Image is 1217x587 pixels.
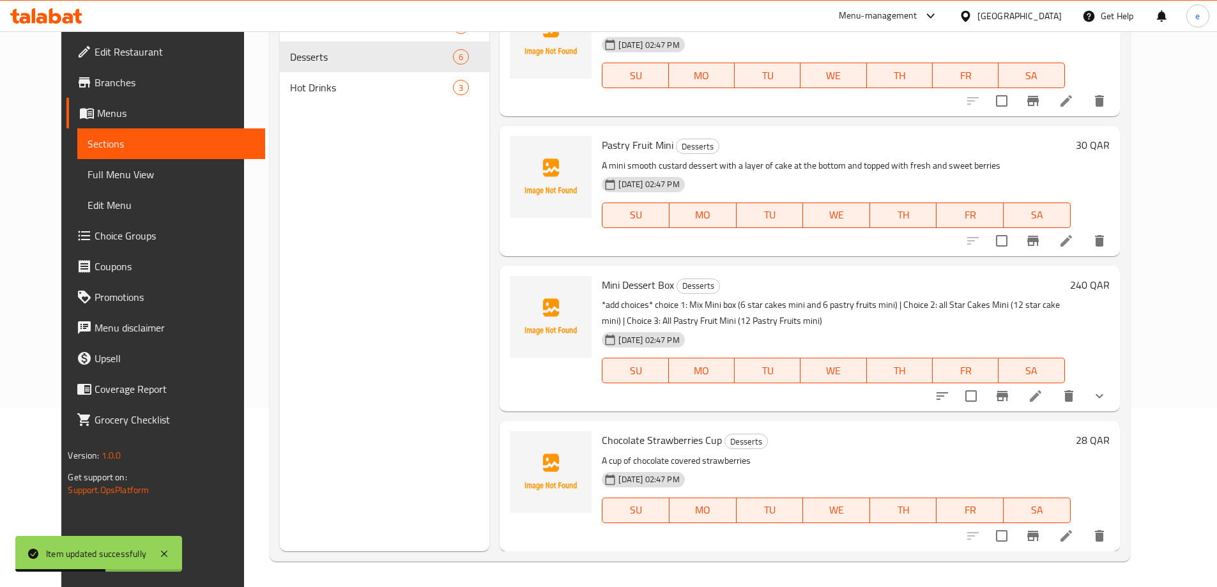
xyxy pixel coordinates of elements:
button: SU [602,358,668,383]
span: 3 [454,82,468,94]
a: Coverage Report [66,374,264,404]
button: TU [737,202,804,228]
span: Desserts [290,49,454,65]
span: [DATE] 02:47 PM [613,473,684,485]
button: TU [737,498,804,523]
span: Hot Drinks [290,80,454,95]
span: MO [674,362,730,380]
span: TU [742,206,799,224]
span: Desserts [677,139,719,154]
button: WE [800,63,866,88]
button: TU [735,63,800,88]
span: SA [1009,501,1066,519]
span: Desserts [725,434,767,449]
span: TH [872,66,928,85]
span: SA [1004,66,1059,85]
button: Branch-specific-item [1018,86,1048,116]
div: Desserts6 [280,42,490,72]
span: Edit Menu [88,197,254,213]
span: SA [1004,362,1059,380]
a: Sections [77,128,264,159]
button: MO [669,358,735,383]
button: SA [999,358,1064,383]
a: Menus [66,98,264,128]
a: Edit menu item [1059,93,1074,109]
button: SU [602,63,668,88]
div: Desserts [724,434,768,449]
span: WE [806,362,861,380]
a: Edit menu item [1059,528,1074,544]
a: Full Menu View [77,159,264,190]
button: delete [1084,86,1115,116]
a: Choice Groups [66,220,264,251]
a: Edit Menu [77,190,264,220]
span: Mini Dessert Box [602,275,674,294]
h6: 30 QAR [1076,136,1110,154]
p: A mini smooth custard dessert with a layer of cake at the bottom and topped with fresh and sweet ... [602,158,1070,174]
button: SU [602,202,669,228]
button: Branch-specific-item [1018,521,1048,551]
span: e [1195,9,1200,23]
span: FR [938,66,993,85]
div: items [453,80,469,95]
span: Version: [68,447,99,464]
span: Select to update [988,522,1015,549]
a: Grocery Checklist [66,404,264,435]
button: FR [933,63,999,88]
img: Pastry Fruit Mini [510,136,592,218]
span: [DATE] 02:47 PM [613,334,684,346]
span: Menus [97,105,254,121]
img: Mini Dessert Box [510,276,592,358]
button: SA [1004,498,1071,523]
span: Promotions [95,289,254,305]
span: Menu disclaimer [95,320,254,335]
a: Support.OpsPlatform [68,482,149,498]
span: [DATE] 02:47 PM [613,178,684,190]
span: SA [1009,206,1066,224]
div: Desserts [677,278,720,294]
span: Select to update [988,88,1015,114]
span: FR [942,501,999,519]
p: A cup of chocolate covered strawberries [602,453,1070,469]
nav: Menu sections [280,6,490,108]
button: MO [670,498,737,523]
span: SU [608,206,664,224]
span: FR [942,206,999,224]
a: Edit Restaurant [66,36,264,67]
span: TH [875,501,932,519]
h6: 240 QAR [1070,276,1110,294]
div: Hot Drinks3 [280,72,490,103]
button: TH [870,498,937,523]
button: delete [1084,521,1115,551]
p: *add choices* choice 1: Mix Mini box (6 star cakes mini and 6 pastry fruits mini) | Choice 2: all... [602,297,1064,329]
button: WE [803,202,870,228]
div: Menu-management [839,8,917,24]
button: TU [735,358,800,383]
span: Chocolate Strawberries Cup [602,431,722,450]
span: Grocery Checklist [95,412,254,427]
button: delete [1084,225,1115,256]
span: Coupons [95,259,254,274]
span: Select to update [958,383,984,409]
button: SU [602,498,669,523]
span: TU [740,362,795,380]
span: Choice Groups [95,228,254,243]
span: SU [608,501,664,519]
button: Branch-specific-item [987,381,1018,411]
span: [DATE] 02:47 PM [613,39,684,51]
span: Sections [88,136,254,151]
button: FR [937,498,1004,523]
span: WE [808,206,865,224]
button: SA [999,63,1064,88]
a: Edit menu item [1028,388,1043,404]
button: TH [867,63,933,88]
span: MO [675,501,731,519]
a: Promotions [66,282,264,312]
div: items [453,49,469,65]
svg: Show Choices [1092,388,1107,404]
span: Select to update [988,227,1015,254]
span: SU [608,362,663,380]
span: MO [675,206,731,224]
div: [GEOGRAPHIC_DATA] [977,9,1062,23]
